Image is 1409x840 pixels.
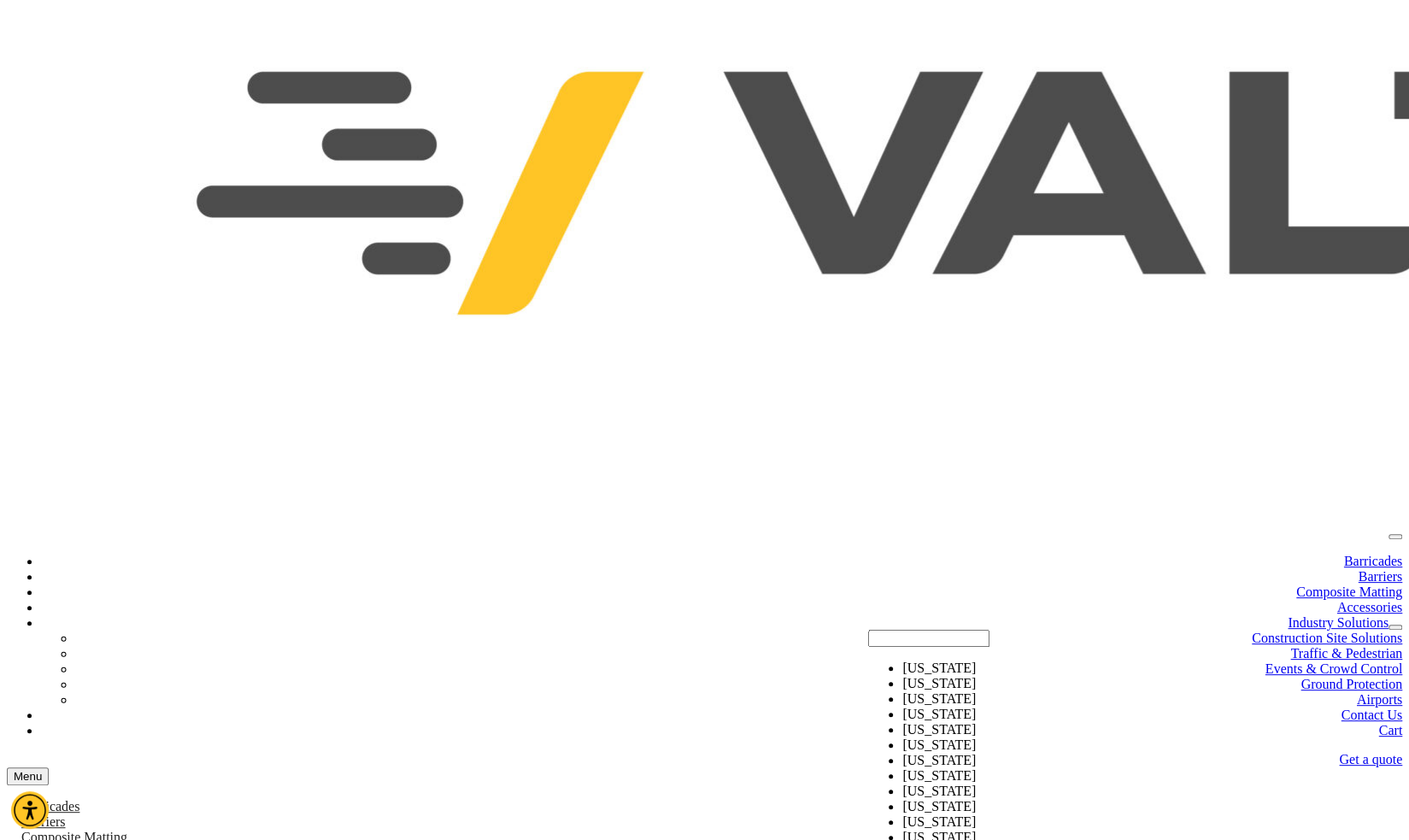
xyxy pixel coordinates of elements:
li: [US_STATE] [902,737,1013,753]
li: [US_STATE] [902,768,1013,784]
li: [US_STATE] [902,722,1013,737]
span: Menu [14,770,42,783]
a: Composite Matting [1296,584,1402,599]
div: Accessibility Menu [11,791,49,829]
a: Events & Crowd Control [1265,661,1402,676]
a: Industry Solutions [1288,615,1388,630]
a: Contact Us [1341,708,1402,722]
li: [US_STATE] [902,691,1013,707]
li: [US_STATE] [902,753,1013,768]
li: [US_STATE] [902,676,1013,691]
button: dropdown toggle [1388,625,1402,630]
a: Traffic & Pedestrian [1290,646,1402,661]
a: Barriers [1358,569,1402,584]
button: menu toggle [1388,534,1402,539]
a: Ground Protection [1300,677,1402,691]
li: [US_STATE] [902,707,1013,722]
a: Barricades [1344,554,1402,568]
a: Accessories [1337,600,1402,614]
li: [US_STATE] [902,784,1013,799]
a: Get a quote [1339,752,1402,767]
li: [US_STATE] [902,814,1013,830]
li: [US_STATE] [902,661,1013,676]
a: Cart [1378,723,1402,737]
li: [US_STATE] [902,799,1013,814]
button: menu toggle [7,767,49,785]
a: Airports [1357,692,1402,707]
a: Construction Site Solutions [1252,631,1402,645]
